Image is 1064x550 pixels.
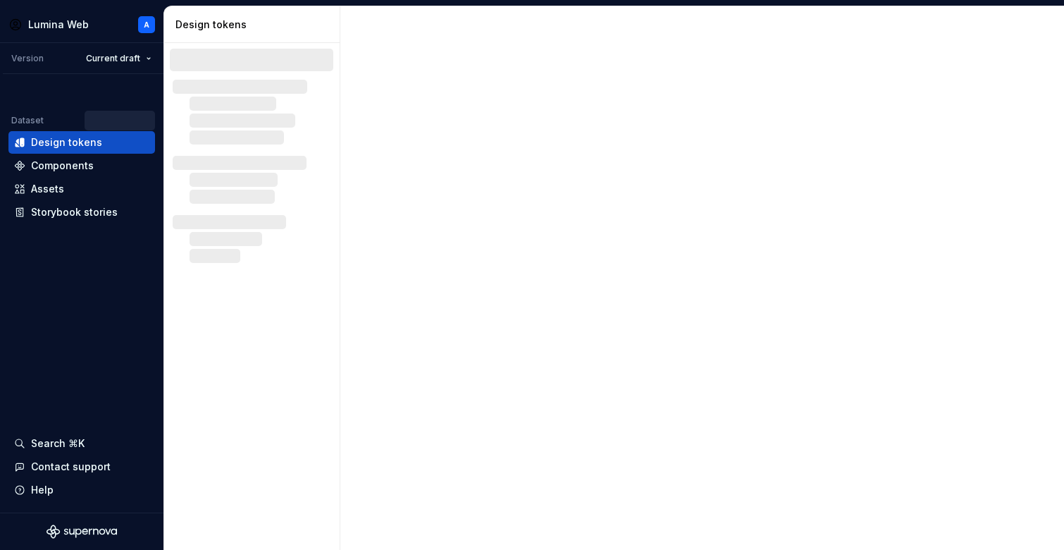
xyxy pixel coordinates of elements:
button: Contact support [8,456,155,478]
div: Dataset [11,115,44,126]
button: Help [8,479,155,501]
a: Components [8,154,155,177]
div: Design tokens [175,18,334,32]
div: Design tokens [31,135,102,149]
div: Version [11,53,44,64]
div: Search ⌘K [31,436,85,451]
div: Contact support [31,460,111,474]
svg: Supernova Logo [47,525,117,539]
div: Components [31,159,94,173]
div: A [144,19,149,30]
div: Help [31,483,54,497]
div: Assets [31,182,64,196]
a: Storybook stories [8,201,155,224]
span: Current draft [86,53,140,64]
div: Lumina Web [28,18,89,32]
button: Search ⌘K [8,432,155,455]
button: Lumina WebA [3,9,161,39]
a: Assets [8,178,155,200]
a: Design tokens [8,131,155,154]
button: Current draft [80,49,158,68]
div: Storybook stories [31,205,118,219]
